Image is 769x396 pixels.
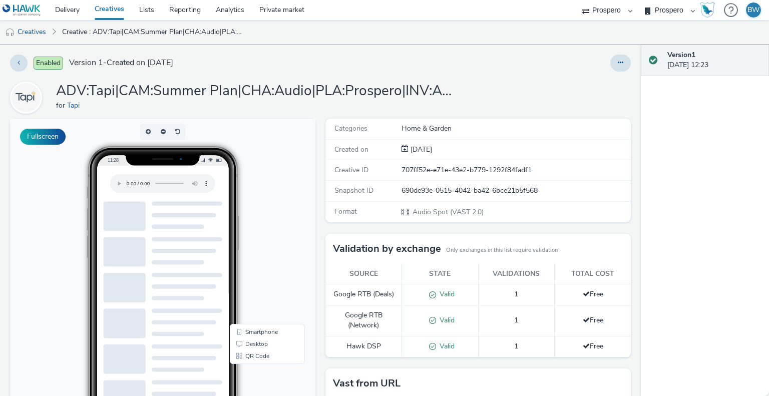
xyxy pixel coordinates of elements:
[402,186,630,196] div: 690de93e-0515-4042-ba42-6bce21b5f568
[402,124,630,134] div: Home & Garden
[69,57,173,69] span: Version 1 - Created on [DATE]
[12,83,41,112] img: Tapi
[222,219,293,231] li: Desktop
[514,315,518,325] span: 1
[700,2,715,18] img: Hawk Academy
[56,82,457,101] h1: ADV:Tapi|CAM:Summer Plan|CHA:Audio|PLA:Prospero|INV:Azerion|TEC:N/A|OBJ:Awareness|BME:PMP|CFO:Wit...
[325,336,402,357] td: Hawk DSP
[583,315,603,325] span: Free
[334,124,367,133] span: Categories
[514,341,518,351] span: 1
[325,305,402,336] td: Google RTB (Network)
[436,315,455,325] span: Valid
[700,2,719,18] a: Hawk Academy
[98,39,109,44] span: 11:28
[222,207,293,219] li: Smartphone
[67,101,84,110] a: Tapi
[325,284,402,305] td: Google RTB (Deals)
[325,264,402,284] th: Source
[334,186,373,195] span: Snapshot ID
[555,264,631,284] th: Total cost
[402,165,630,175] div: 707ff52e-e71e-43e2-b779-1292f84fadf1
[56,101,67,110] span: for
[409,145,432,154] span: [DATE]
[667,50,761,71] div: [DATE] 12:23
[3,4,41,17] img: undefined Logo
[747,3,759,18] div: BW
[57,20,249,44] a: Creative : ADV:Tapi|CAM:Summer Plan|CHA:Audio|PLA:Prospero|INV:Azerion|TEC:N/A|OBJ:Awareness|BME:...
[583,341,603,351] span: Free
[222,231,293,243] li: QR Code
[10,93,46,102] a: Tapi
[5,28,15,38] img: audio
[478,264,555,284] th: Validations
[334,165,368,175] span: Creative ID
[667,50,695,60] strong: Version 1
[436,289,455,299] span: Valid
[334,145,368,154] span: Created on
[333,241,441,256] h3: Validation by exchange
[235,222,258,228] span: Desktop
[412,207,484,217] span: Audio Spot (VAST 2.0)
[333,376,401,391] h3: Vast from URL
[334,207,357,216] span: Format
[235,210,268,216] span: Smartphone
[235,234,259,240] span: QR Code
[446,246,558,254] small: Only exchanges in this list require validation
[20,129,66,145] button: Fullscreen
[583,289,603,299] span: Free
[34,57,63,70] span: Enabled
[436,341,455,351] span: Valid
[409,145,432,155] div: Creation 11 August 2025, 12:23
[402,264,479,284] th: State
[514,289,518,299] span: 1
